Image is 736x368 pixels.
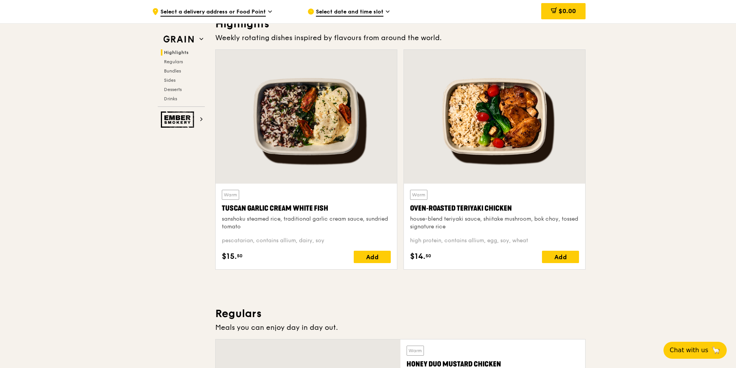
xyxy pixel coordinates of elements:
span: Drinks [164,96,177,101]
div: Meals you can enjoy day in day out. [215,322,586,333]
span: $14. [410,251,425,262]
div: Tuscan Garlic Cream White Fish [222,203,391,214]
span: Regulars [164,59,183,64]
span: Sides [164,78,176,83]
span: 50 [237,253,243,259]
div: Weekly rotating dishes inspired by flavours from around the world. [215,32,586,43]
div: Add [542,251,579,263]
div: Warm [410,190,427,200]
span: Desserts [164,87,182,92]
span: Highlights [164,50,189,55]
button: Chat with us🦙 [663,342,727,359]
span: $0.00 [559,7,576,15]
div: pescatarian, contains allium, dairy, soy [222,237,391,245]
img: Ember Smokery web logo [161,111,196,128]
div: Warm [222,190,239,200]
div: Warm [407,346,424,356]
div: high protein, contains allium, egg, soy, wheat [410,237,579,245]
span: Bundles [164,68,181,74]
span: Select date and time slot [316,8,383,17]
span: 🦙 [711,346,721,355]
div: sanshoku steamed rice, traditional garlic cream sauce, sundried tomato [222,215,391,231]
div: Oven‑Roasted Teriyaki Chicken [410,203,579,214]
span: 50 [425,253,431,259]
h3: Highlights [215,17,586,31]
span: $15. [222,251,237,262]
span: Chat with us [670,346,708,355]
h3: Regulars [215,307,586,321]
img: Grain web logo [161,32,196,46]
div: house-blend teriyaki sauce, shiitake mushroom, bok choy, tossed signature rice [410,215,579,231]
span: Select a delivery address or Food Point [160,8,266,17]
div: Add [354,251,391,263]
